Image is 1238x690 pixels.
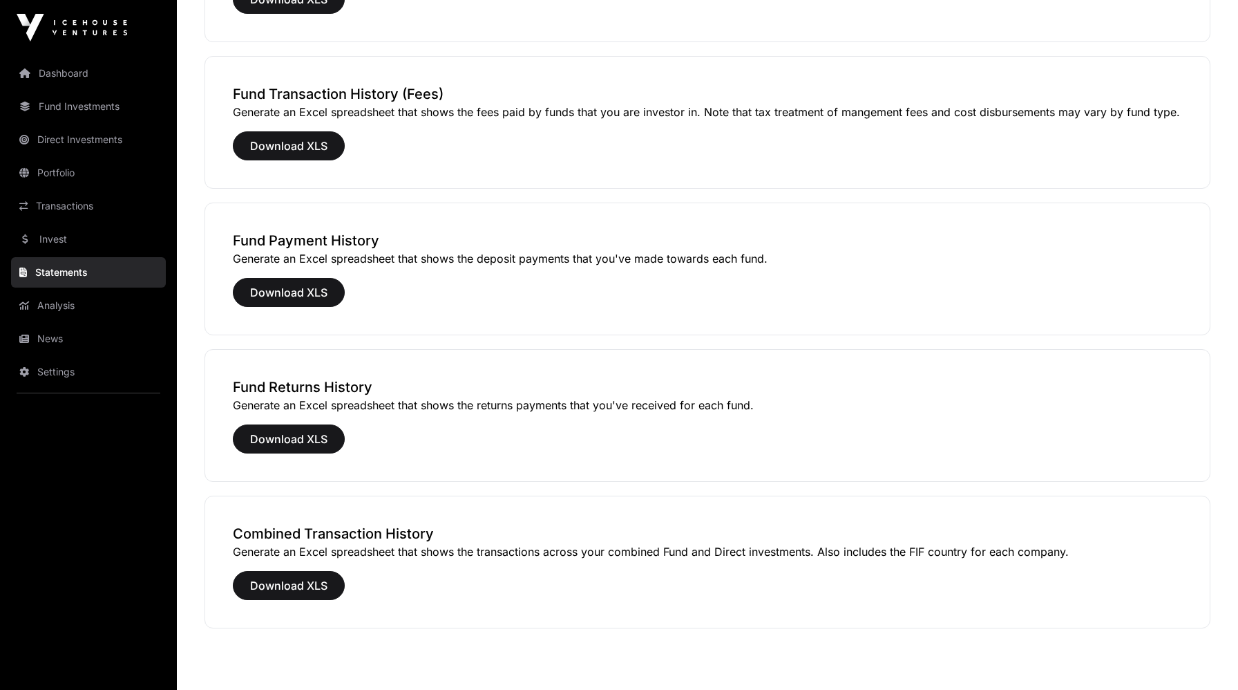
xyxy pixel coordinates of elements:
p: Generate an Excel spreadsheet that shows the fees paid by funds that you are investor in. Note th... [233,104,1182,120]
a: Download XLS [233,438,345,452]
a: Analysis [11,290,166,321]
span: Download XLS [250,138,327,154]
button: Download XLS [233,571,345,600]
span: Download XLS [250,431,327,447]
a: Fund Investments [11,91,166,122]
button: Download XLS [233,425,345,454]
button: Download XLS [233,131,345,160]
a: Download XLS [233,292,345,306]
h3: Fund Transaction History (Fees) [233,84,1182,104]
a: Dashboard [11,58,166,88]
a: Portfolio [11,158,166,188]
a: Transactions [11,191,166,221]
span: Download XLS [250,284,327,301]
a: Statements [11,257,166,288]
button: Download XLS [233,278,345,307]
a: Settings [11,357,166,387]
a: Download XLS [233,145,345,159]
a: Direct Investments [11,124,166,155]
span: Download XLS [250,577,327,594]
p: Generate an Excel spreadsheet that shows the deposit payments that you've made towards each fund. [233,250,1182,267]
p: Generate an Excel spreadsheet that shows the returns payments that you've received for each fund. [233,397,1182,413]
iframe: Chat Widget [1169,624,1238,690]
a: News [11,324,166,354]
a: Download XLS [233,585,345,599]
h3: Combined Transaction History [233,524,1182,543]
p: Generate an Excel spreadsheet that shows the transactions across your combined Fund and Direct in... [233,543,1182,560]
h3: Fund Returns History [233,377,1182,397]
img: Icehouse Ventures Logo [17,14,127,41]
h3: Fund Payment History [233,231,1182,250]
a: Invest [11,224,166,254]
